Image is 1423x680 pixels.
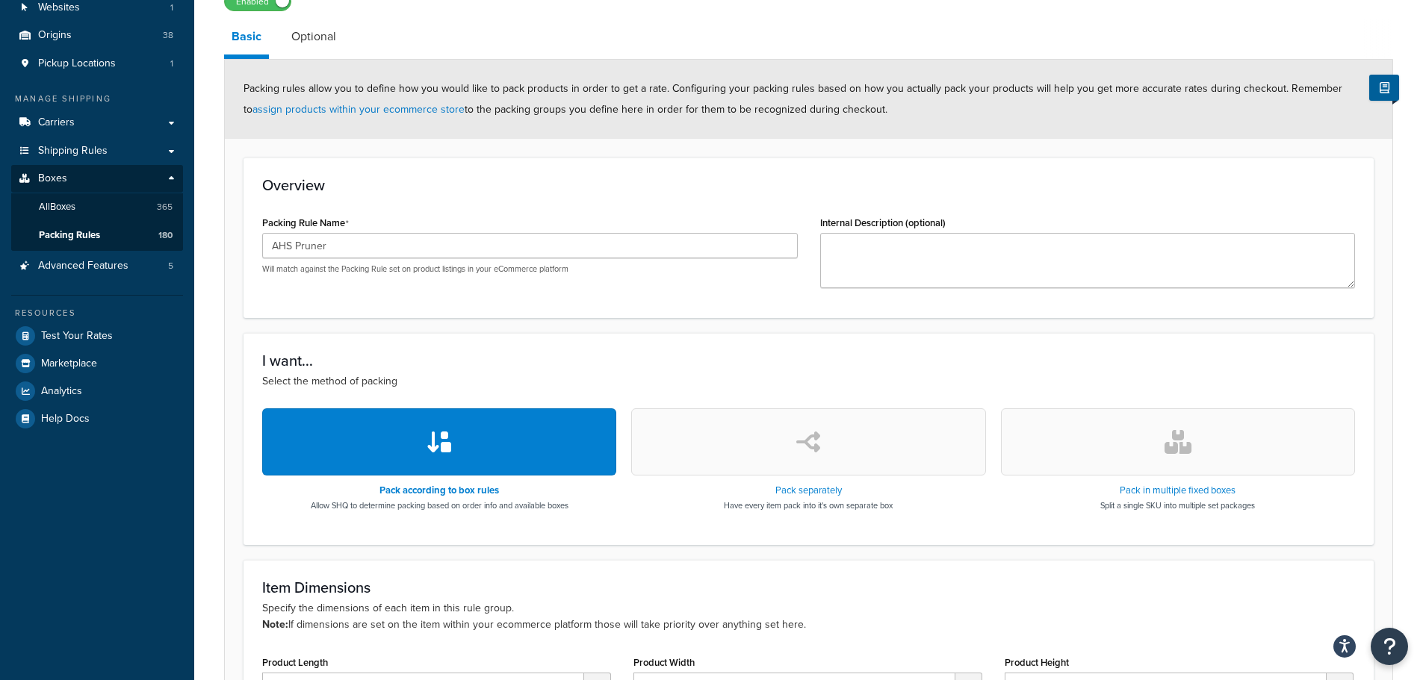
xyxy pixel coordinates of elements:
h3: I want... [262,352,1355,369]
h3: Item Dimensions [262,579,1355,596]
h3: Pack according to box rules [311,485,568,496]
b: Note: [262,617,288,632]
p: Have every item pack into it's own separate box [724,499,893,511]
button: Open Resource Center [1371,628,1408,665]
p: Select the method of packing [262,373,1355,390]
span: Origins [38,29,72,42]
span: Marketplace [41,358,97,370]
span: Boxes [38,172,67,185]
span: Shipping Rules [38,145,108,157]
label: Packing Rule Name [262,217,349,229]
div: Resources [11,307,183,319]
a: Origins38 [11,22,183,49]
span: Pickup Locations [38,57,116,70]
span: Packing Rules [39,229,100,242]
label: Internal Description (optional) [820,217,946,228]
a: Analytics [11,378,183,405]
span: 1 [170,1,173,14]
li: Packing Rules [11,222,183,249]
a: Test Your Rates [11,322,183,349]
span: 38 [163,29,173,42]
span: Websites [38,1,80,14]
a: Carriers [11,109,183,137]
li: Boxes [11,165,183,250]
a: Help Docs [11,405,183,432]
a: assign products within your ecommerce store [252,102,465,117]
span: 180 [158,229,173,242]
p: Split a single SKU into multiple set packages [1100,499,1255,511]
span: Test Your Rates [41,330,113,343]
a: Advanced Features5 [11,252,183,280]
li: Pickup Locations [11,50,183,78]
a: Optional [284,19,344,54]
span: 5 [168,260,173,272]
p: Will match against the Packing Rule set on product listings in your eCommerce platform [262,263,798,275]
a: Shipping Rules [11,137,183,165]
h3: Pack separately [724,485,893,496]
li: Origins [11,22,183,49]
a: Marketplace [11,350,183,377]
p: Allow SHQ to determine packing based on order info and available boxes [311,499,568,511]
span: Carriers [38,116,75,129]
h3: Pack in multiple fixed boxes [1100,485,1255,496]
h3: Overview [262,177,1355,193]
label: Product Width [633,657,695,668]
span: All Boxes [39,201,75,213]
span: Advanced Features [38,260,128,272]
a: Pickup Locations1 [11,50,183,78]
a: Boxes [11,165,183,193]
span: Analytics [41,385,82,398]
div: Manage Shipping [11,93,183,105]
button: Show Help Docs [1369,75,1399,101]
p: Specify the dimensions of each item in this rule group. If dimensions are set on the item within ... [262,600,1355,633]
a: Basic [224,19,269,59]
a: Packing Rules180 [11,222,183,249]
span: Packing rules allow you to define how you would like to pack products in order to get a rate. Con... [244,81,1342,117]
label: Product Height [1005,657,1069,668]
li: Advanced Features [11,252,183,280]
a: AllBoxes365 [11,193,183,221]
span: 1 [170,57,173,70]
label: Product Length [262,657,328,668]
span: Help Docs [41,413,90,425]
span: 365 [157,201,173,213]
